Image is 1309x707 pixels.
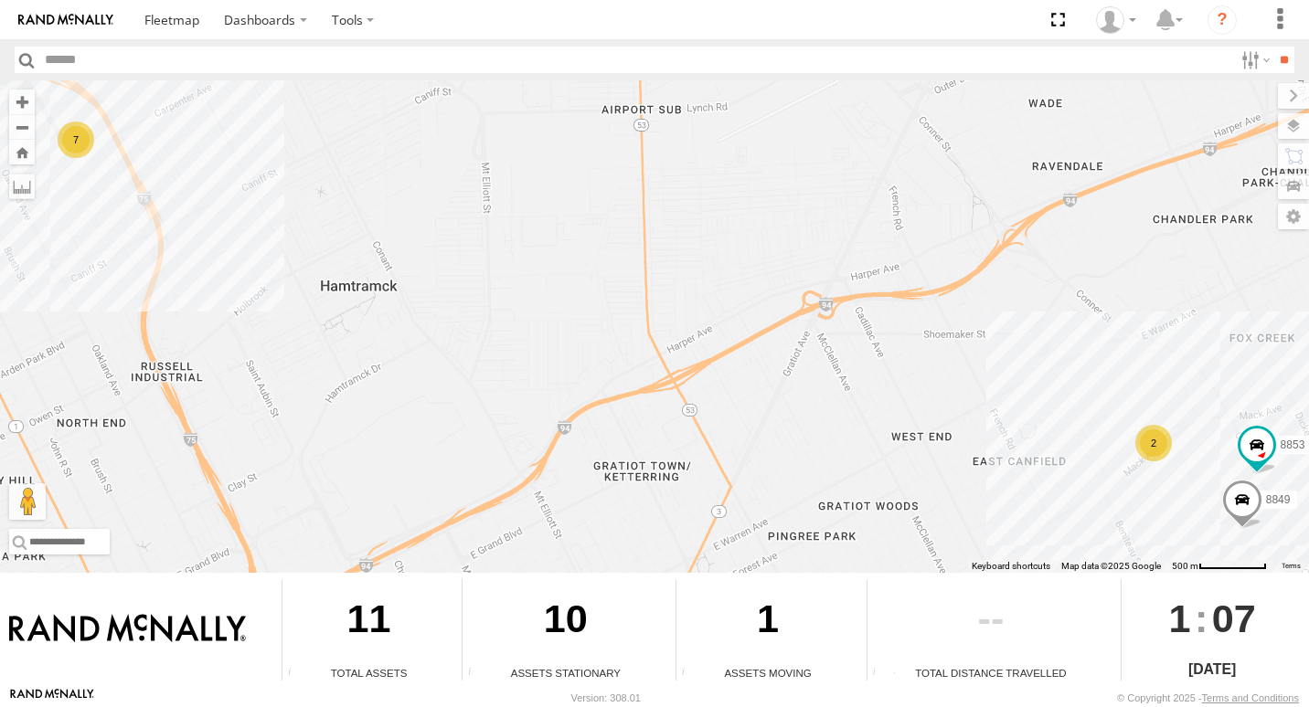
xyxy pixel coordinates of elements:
[571,692,641,703] div: Version: 308.01
[1135,425,1172,461] div: 2
[18,14,113,26] img: rand-logo.svg
[1117,692,1299,703] div: © Copyright 2025 -
[9,114,35,140] button: Zoom out
[676,667,704,681] div: Total number of assets current in transit.
[1208,5,1237,35] i: ?
[1212,579,1256,658] span: 07
[463,667,490,681] div: Total number of assets current stationary.
[58,121,94,158] div: 7
[1281,438,1305,450] span: 8853
[9,90,35,114] button: Zoom in
[1172,561,1198,571] span: 500 m
[867,665,1115,681] div: Total Distance Travelled
[1266,492,1291,505] span: 8849
[9,140,35,164] button: Zoom Home
[1122,579,1302,658] div: :
[1202,692,1299,703] a: Terms and Conditions
[972,560,1050,573] button: Keyboard shortcuts
[282,579,455,665] div: 11
[9,614,246,645] img: Rand McNally
[463,665,669,681] div: Assets Stationary
[9,174,35,199] label: Measure
[282,667,310,681] div: Total number of Enabled Assets
[1169,579,1191,658] span: 1
[867,667,895,681] div: Total distance travelled by all assets within specified date range and applied filters
[1090,6,1143,34] div: Valeo Dash
[1122,659,1302,681] div: [DATE]
[1234,47,1273,73] label: Search Filter Options
[676,665,860,681] div: Assets Moving
[676,579,860,665] div: 1
[1061,561,1161,571] span: Map data ©2025 Google
[1278,204,1309,229] label: Map Settings
[463,579,669,665] div: 10
[282,665,455,681] div: Total Assets
[9,483,46,520] button: Drag Pegman onto the map to open Street View
[1282,562,1301,569] a: Terms (opens in new tab)
[10,689,94,707] a: Visit our Website
[1166,560,1272,573] button: Map Scale: 500 m per 71 pixels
